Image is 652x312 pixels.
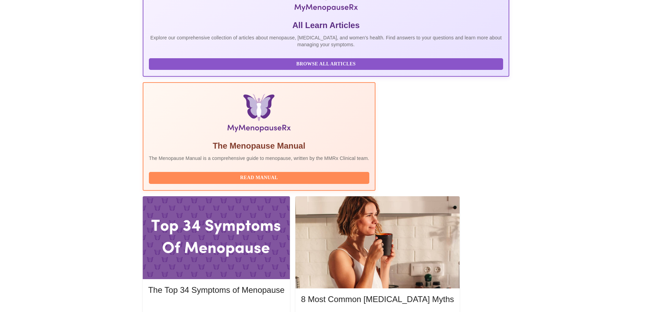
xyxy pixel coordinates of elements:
a: Browse All Articles [149,61,505,66]
h5: All Learn Articles [149,20,503,31]
span: Browse All Articles [156,60,496,68]
button: Browse All Articles [149,58,503,70]
h5: The Menopause Manual [149,140,369,151]
a: Read More [148,304,286,310]
button: Read Manual [149,172,369,184]
a: Read Manual [149,174,371,180]
h5: The Top 34 Symptoms of Menopause [148,285,284,296]
span: Read Manual [156,174,362,182]
h5: 8 Most Common [MEDICAL_DATA] Myths [301,294,454,305]
p: The Menopause Manual is a comprehensive guide to menopause, written by the MMRx Clinical team. [149,155,369,162]
p: Explore our comprehensive collection of articles about menopause, [MEDICAL_DATA], and women's hea... [149,34,503,48]
span: Read More [155,303,278,312]
img: Menopause Manual [184,94,334,135]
